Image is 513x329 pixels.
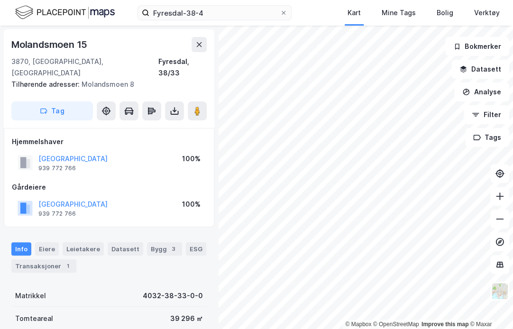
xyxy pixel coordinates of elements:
div: Eiere [35,242,59,256]
div: Gårdeiere [12,182,206,193]
img: Z [491,282,509,300]
div: 939 772 766 [38,164,76,172]
div: Datasett [108,242,143,256]
div: Info [11,242,31,256]
div: Bygg [147,242,182,256]
div: Leietakere [63,242,104,256]
div: Molandsmoen 15 [11,37,89,52]
div: 3870, [GEOGRAPHIC_DATA], [GEOGRAPHIC_DATA] [11,56,158,79]
div: 39 296 ㎡ [170,313,203,324]
div: 1 [63,261,73,271]
button: Datasett [451,60,509,79]
div: Verktøy [474,7,500,18]
img: logo.f888ab2527a4732fd821a326f86c7f29.svg [15,4,115,21]
button: Tags [465,128,509,147]
div: Kart [348,7,361,18]
button: Bokmerker [445,37,509,56]
a: OpenStreetMap [373,321,419,328]
div: Tomteareal [15,313,53,324]
div: Bolig [437,7,453,18]
div: 100% [182,153,201,164]
div: 3 [169,244,178,254]
button: Analyse [454,82,509,101]
input: Søk på adresse, matrikkel, gårdeiere, leietakere eller personer [149,6,280,20]
span: Tilhørende adresser: [11,80,82,88]
div: Matrikkel [15,290,46,302]
div: Mine Tags [382,7,416,18]
div: Fyresdal, 38/33 [158,56,207,79]
div: 939 772 766 [38,210,76,218]
div: 100% [182,199,201,210]
div: ESG [186,242,206,256]
a: Mapbox [345,321,371,328]
a: Improve this map [421,321,468,328]
button: Filter [464,105,509,124]
iframe: Chat Widget [466,283,513,329]
div: Molandsmoen 8 [11,79,199,90]
div: 4032-38-33-0-0 [143,290,203,302]
button: Tag [11,101,93,120]
div: Transaksjoner [11,259,76,273]
div: Hjemmelshaver [12,136,206,147]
